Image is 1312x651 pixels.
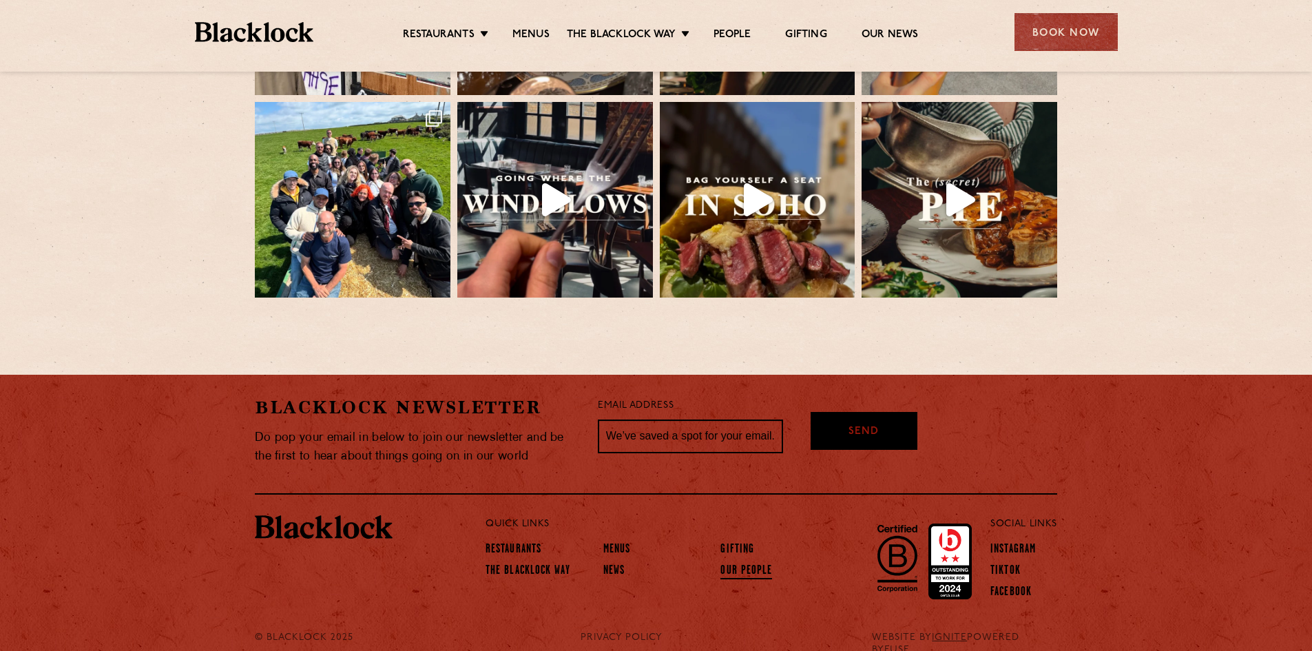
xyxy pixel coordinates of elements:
[990,515,1057,533] p: Social Links
[255,102,450,298] a: Clone
[990,543,1036,558] a: Instagram
[426,110,442,127] svg: Clone
[990,564,1021,579] a: TikTok
[255,428,577,466] p: Do pop your email in below to join our newsletter and be the first to hear about things going on ...
[195,22,314,42] img: BL_Textured_Logo-footer-cropped.svg
[862,28,919,43] a: Our News
[486,543,541,558] a: Restaurants
[720,564,772,579] a: Our People
[581,632,663,644] a: PRIVACY POLICY
[512,28,550,43] a: Menus
[598,398,674,414] label: Email Address
[486,515,945,533] p: Quick Links
[928,524,972,599] img: Accred_2023_2star.png
[567,28,676,43] a: The Blacklock Way
[255,515,393,539] img: BL_Textured_Logo-footer-cropped.svg
[603,564,625,579] a: News
[660,102,855,298] a: Play
[255,102,450,298] img: A few times a year —especially when the weather’s this good 🌞 we load up and head out the city to...
[486,564,570,579] a: The Blacklock Way
[542,183,571,216] svg: Play
[862,102,1057,298] a: Play
[848,424,879,440] span: Send
[720,543,754,558] a: Gifting
[990,586,1032,601] a: Facebook
[862,102,1057,298] img: Consider us totally pie-eyed with the secret off-menu Blacklock Pie 🥧♥️💯 While there's only a doz...
[869,517,926,599] img: B-Corp-Logo-Black-RGB.svg
[457,102,653,298] img: You've got to follow your fork sometimes ♥️ #blacklock #meatlover #steakrestaurant #londonfoodie ...
[457,102,653,298] a: Play
[660,102,855,298] img: There's one thing on our minds today —and that's lunch💯🥩♥️ We couldn't think of a better way to k...
[946,183,975,216] svg: Play
[932,632,967,643] a: IGNITE
[603,543,631,558] a: Menus
[255,395,577,420] h2: Blacklock Newsletter
[785,28,826,43] a: Gifting
[744,183,773,216] svg: Play
[403,28,475,43] a: Restaurants
[714,28,751,43] a: People
[598,420,783,454] input: We’ve saved a spot for your email...
[1014,13,1118,51] div: Book Now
